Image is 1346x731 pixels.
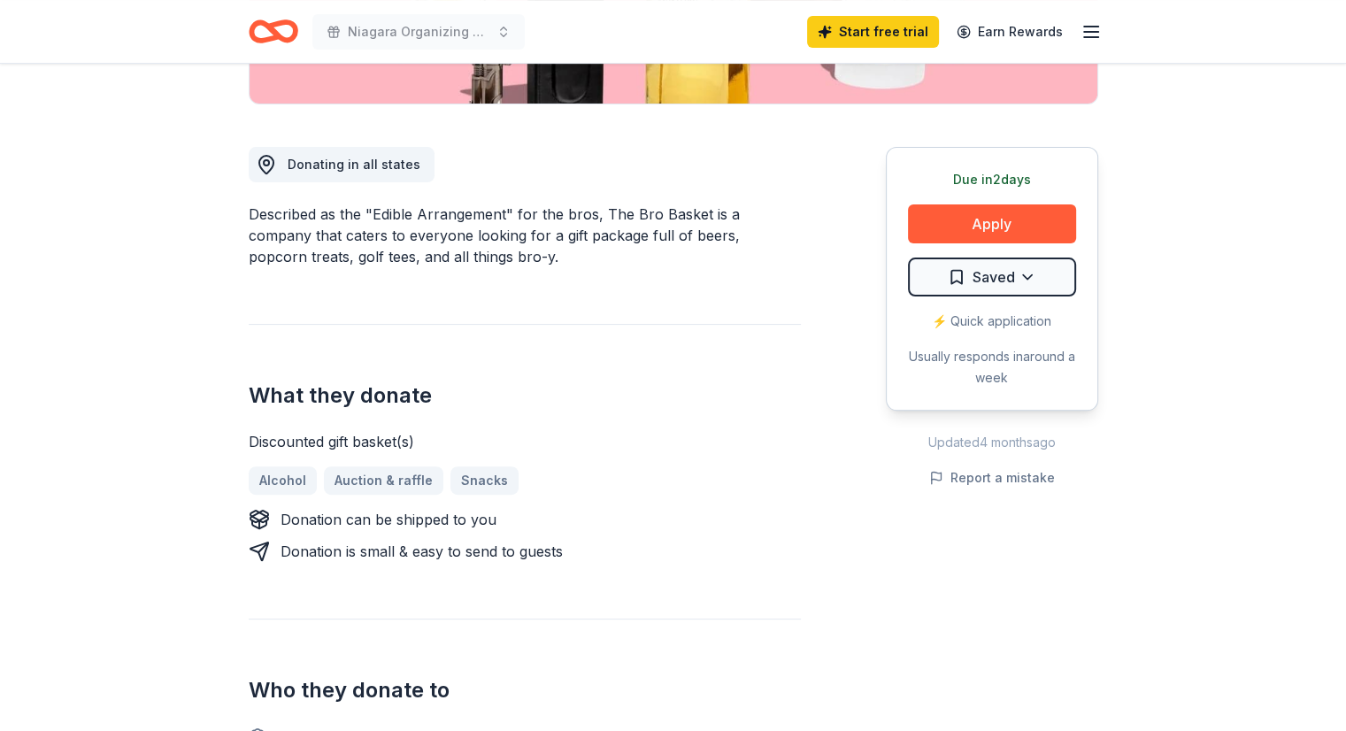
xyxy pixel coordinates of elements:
[348,21,489,42] span: Niagara Organizing Alliance for Hope, Inc.'s Gala Awards & Auction a Night with the Stars
[281,509,496,530] div: Donation can be shipped to you
[249,381,801,410] h2: What they donate
[929,467,1055,489] button: Report a mistake
[908,204,1076,243] button: Apply
[908,346,1076,389] div: Usually responds in around a week
[324,466,443,495] a: Auction & raffle
[312,14,525,50] button: Niagara Organizing Alliance for Hope, Inc.'s Gala Awards & Auction a Night with the Stars
[249,431,801,452] div: Discounted gift basket(s)
[288,157,420,172] span: Donating in all states
[249,676,801,704] h2: Who they donate to
[946,16,1073,48] a: Earn Rewards
[886,432,1098,453] div: Updated 4 months ago
[908,311,1076,332] div: ⚡️ Quick application
[973,265,1015,289] span: Saved
[281,541,563,562] div: Donation is small & easy to send to guests
[249,204,801,267] div: Described as the "Edible Arrangement" for the bros, The Bro Basket is a company that caters to ev...
[908,169,1076,190] div: Due in 2 days
[249,466,317,495] a: Alcohol
[908,258,1076,296] button: Saved
[450,466,519,495] a: Snacks
[249,11,298,52] a: Home
[807,16,939,48] a: Start free trial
